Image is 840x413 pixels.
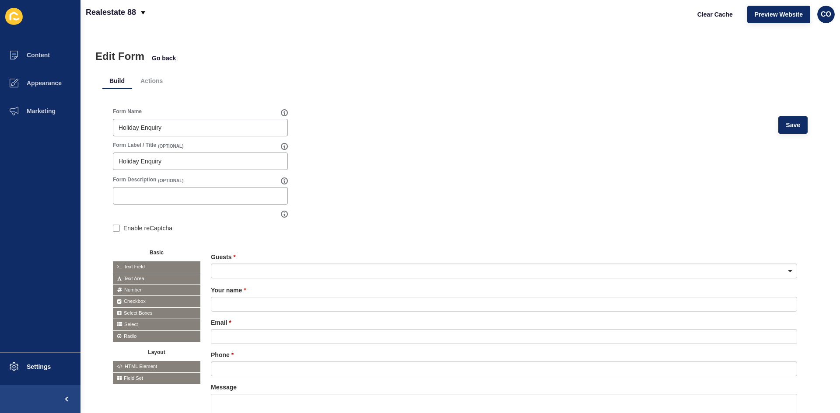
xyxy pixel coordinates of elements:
label: Phone [211,351,234,359]
span: Field Set [113,373,200,384]
span: Radio [113,331,200,342]
span: Number [113,285,200,295]
label: Your name [211,286,246,295]
button: Basic [113,246,200,257]
span: Checkbox [113,296,200,307]
span: Go back [152,54,176,62]
span: Select Boxes [113,308,200,319]
li: Actions [133,73,170,89]
span: HTML Element [113,361,200,372]
button: Go back [151,54,176,62]
button: Preview Website [747,6,810,23]
button: Layout [113,346,200,357]
label: Form Label / Title [113,142,156,149]
span: (OPTIONAL) [158,178,183,184]
span: Save [786,121,800,129]
span: Select [113,319,200,330]
label: Form Description [113,176,156,183]
label: Guests [211,253,236,261]
span: CO [821,10,831,19]
label: Message [211,383,237,392]
h1: Edit Form [95,50,144,62]
label: Form Name [113,108,142,115]
label: Enable reCaptcha [123,224,172,233]
label: Email [211,318,231,327]
button: Clear Cache [690,6,740,23]
button: Save [778,116,808,134]
li: Build [102,73,132,89]
span: Preview Website [755,10,803,19]
span: Clear Cache [697,10,733,19]
p: Realestate 88 [86,1,136,23]
span: Text Area [113,273,200,284]
span: Text Field [113,261,200,272]
span: (OPTIONAL) [158,143,183,149]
